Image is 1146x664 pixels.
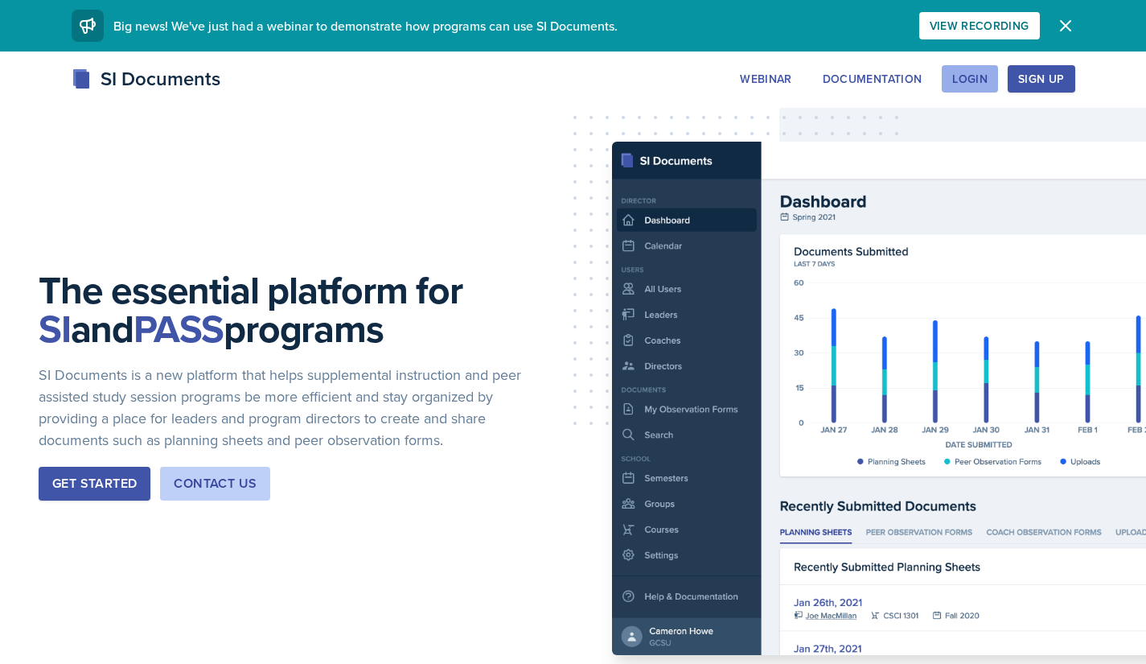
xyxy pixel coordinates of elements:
div: Login [952,72,988,85]
button: Sign Up [1008,65,1074,93]
button: Login [942,65,998,93]
span: Big news! We've just had a webinar to demonstrate how programs can use SI Documents. [113,17,618,35]
div: Webinar [740,72,791,85]
button: Get Started [39,467,150,501]
div: Contact Us [174,474,257,493]
div: Sign Up [1018,72,1064,85]
div: Documentation [823,72,922,85]
button: View Recording [919,12,1040,39]
button: Contact Us [160,467,270,501]
div: Get Started [52,474,137,493]
button: Webinar [729,65,802,93]
div: View Recording [930,19,1029,32]
button: Documentation [812,65,933,93]
div: SI Documents [72,64,220,93]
